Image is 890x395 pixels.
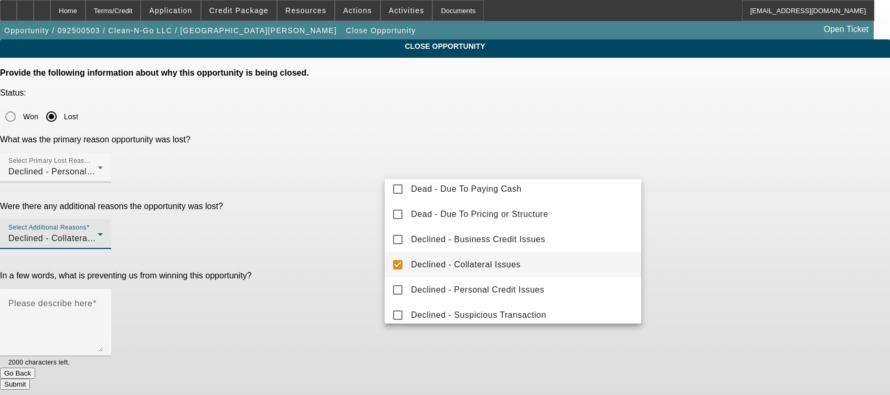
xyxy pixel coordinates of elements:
[411,183,522,195] span: Dead - Due To Paying Cash
[411,309,546,321] span: Declined - Suspicious Transaction
[411,258,521,271] span: Declined - Collateral Issues
[411,284,544,296] span: Declined - Personal Credit Issues
[411,208,548,221] span: Dead - Due To Pricing or Structure
[411,233,545,246] span: Declined - Business Credit Issues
